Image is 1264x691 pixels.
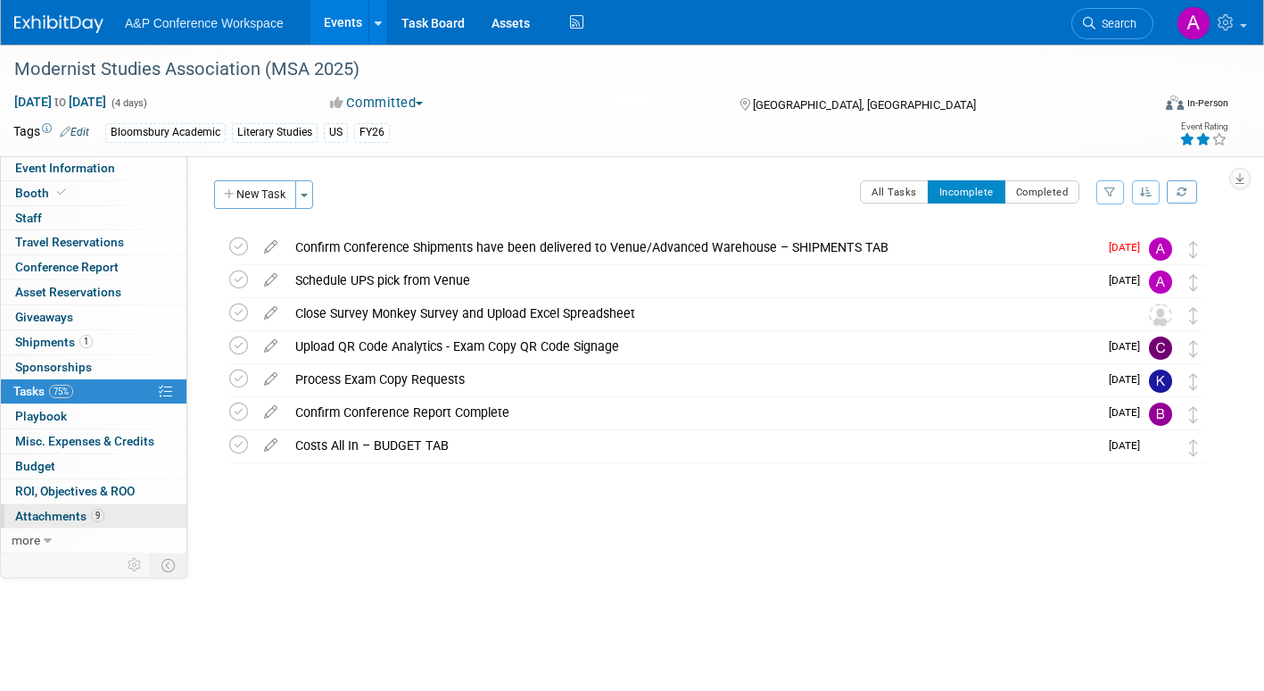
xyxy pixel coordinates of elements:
span: Playbook [15,409,67,423]
td: Tags [13,122,89,143]
a: Refresh [1167,180,1197,204]
span: Travel Reservations [15,235,124,249]
a: Tasks75% [1,379,186,404]
span: Tasks [13,384,73,398]
span: Conference Report [15,260,119,274]
img: Format-Inperson.png [1166,96,1184,110]
img: Amanda Oney [1177,6,1210,40]
div: Confirm Conference Report Complete [286,397,1098,428]
div: Event Rating [1179,122,1227,131]
div: Bloomsbury Academic [105,123,226,142]
i: Move task [1189,439,1198,456]
span: [DATE] [1109,406,1149,419]
div: Costs All In – BUDGET TAB [286,430,1098,461]
span: 75% [49,385,73,398]
span: [GEOGRAPHIC_DATA], [GEOGRAPHIC_DATA] [753,98,976,112]
span: Sponsorships [15,360,92,374]
span: Staff [15,211,42,225]
a: Shipments1 [1,330,186,354]
span: [DATE] [1109,340,1149,353]
img: Amanda Oney [1149,237,1172,261]
button: Completed [1004,180,1080,204]
a: ROI, Objectives & ROO [1,479,186,504]
span: Misc. Expenses & Credits [15,434,154,448]
a: edit [255,371,286,387]
div: Upload QR Code Analytics - Exam Copy QR Code Signage [286,331,1098,362]
span: ROI, Objectives & ROO [15,484,135,498]
div: Schedule UPS pick from Venue [286,265,1098,296]
i: Move task [1189,340,1198,357]
span: more [12,533,40,547]
a: Travel Reservations [1,230,186,254]
i: Move task [1189,274,1198,291]
td: Toggle Event Tabs [151,554,187,577]
span: [DATE] [1109,373,1149,386]
a: Asset Reservations [1,280,186,304]
span: to [52,95,69,109]
a: Booth [1,181,186,205]
a: edit [255,404,286,420]
span: Shipments [15,335,93,349]
i: Move task [1189,373,1198,390]
a: Budget [1,454,186,479]
img: Amanda Oney [1149,271,1172,294]
i: Move task [1189,307,1198,324]
a: Playbook [1,404,186,429]
button: Incomplete [928,180,1005,204]
img: Christine Ritchlin [1149,337,1172,360]
a: Attachments9 [1,504,186,529]
span: [DATE] [1109,439,1149,452]
div: Literary Studies [232,123,318,142]
a: Misc. Expenses & Credits [1,429,186,454]
div: Process Exam Copy Requests [286,364,1098,395]
a: more [1,529,186,553]
a: edit [255,239,286,255]
i: Move task [1189,406,1198,423]
div: Event Format [1048,93,1228,120]
div: US [324,123,348,142]
span: [DATE] [DATE] [13,94,107,110]
span: A&P Conference Workspace [125,16,284,30]
a: Search [1071,8,1153,39]
div: In-Person [1186,96,1228,110]
span: Booth [15,186,70,200]
img: Anne Weston [1149,436,1172,459]
img: Benjamin Doyle [1149,403,1172,426]
a: edit [255,437,286,454]
span: Attachments [15,509,104,523]
td: Personalize Event Tab Strip [120,554,151,577]
a: Edit [60,126,89,138]
span: Budget [15,459,55,473]
a: edit [255,338,286,354]
span: [DATE] [1109,274,1149,287]
div: Close Survey Monkey Survey and Upload Excel Spreadsheet [286,298,1113,329]
button: New Task [214,180,296,209]
a: Conference Report [1,255,186,279]
a: Sponsorships [1,355,186,379]
span: Event Information [15,161,115,175]
a: Giveaways [1,305,186,329]
a: Event Information [1,156,186,180]
span: 9 [91,509,104,522]
div: FY26 [354,123,390,142]
span: [DATE] [1109,241,1149,254]
span: Asset Reservations [15,285,121,299]
a: edit [255,272,286,288]
img: Unassigned [1149,304,1172,327]
img: Kate Hunneyball [1149,370,1172,393]
span: 1 [79,335,93,348]
a: Staff [1,206,186,230]
button: Committed [324,94,430,112]
div: Confirm Conference Shipments have been delivered to Venue/Advanced Warehouse – SHIPMENTS TAB [286,232,1098,262]
span: Search [1095,17,1136,30]
button: All Tasks [860,180,929,204]
div: Modernist Studies Association (MSA 2025) [8,54,1125,86]
span: Giveaways [15,310,73,324]
span: (4 days) [110,97,147,109]
i: Move task [1189,241,1198,258]
i: Booth reservation complete [57,187,66,197]
img: ExhibitDay [14,15,103,33]
a: edit [255,305,286,321]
